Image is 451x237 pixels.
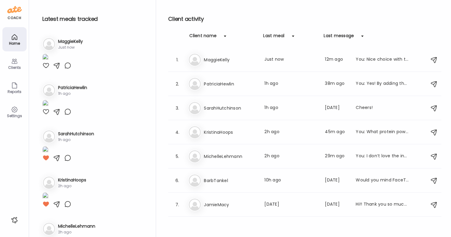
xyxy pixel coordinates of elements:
div: 6. [174,177,181,184]
div: You: What protein powder are you using? [356,129,409,136]
img: bg-avatar-default.svg [43,38,55,50]
img: bg-avatar-default.svg [189,78,201,90]
h3: SarahHutchinson [204,104,257,112]
div: 7. [174,201,181,208]
h3: MaggieKelly [204,56,257,63]
h3: MichelleLehmann [58,223,95,229]
div: 12m ago [325,56,348,63]
div: 1. [174,56,181,63]
div: 45m ago [325,129,348,136]
img: bg-avatar-default.svg [189,175,201,187]
h3: BarbTankel [204,177,257,184]
img: bg-avatar-default.svg [189,126,201,138]
h2: Latest meals tracked [42,14,146,24]
h2: Client activity [168,14,441,24]
div: [DATE] [264,201,318,208]
img: images%2FnR0t7EISuYYMJDOB54ce2c9HOZI3%2F8JVrRkN16CUSbD4glQt3%2FjSUH7U5whanjAxZdktJk_1080 [42,54,48,62]
div: [DATE] [325,201,348,208]
div: 1h ago [58,91,87,96]
div: [DATE] [325,104,348,112]
div: You: Nice choice with the half and half [356,56,409,63]
div: You: Yes! By adding that little bit of fat to it totally helps! [356,80,409,88]
div: Reports [4,90,25,94]
div: 2. [174,80,181,88]
div: 3. [174,104,181,112]
img: bg-avatar-default.svg [43,223,55,235]
h3: KristinaHoops [204,129,257,136]
h3: PatriciaHewlin [58,85,87,91]
div: Last message [324,33,354,42]
img: images%2FPmm2PXbGH0Z5JiI7kyACT0OViMx2%2FgluI1SAIuwyryl2m6ieI%2FxdNWxcRhQtNHuj3mgVFy_1080 [42,146,48,154]
div: 2h ago [58,183,86,189]
img: bg-avatar-default.svg [43,130,55,143]
div: 2h ago [264,153,318,160]
div: 1h ago [264,104,318,112]
div: 29m ago [325,153,348,160]
img: bg-avatar-default.svg [189,54,201,66]
div: 1h ago [264,80,318,88]
div: Would you mind FaceTime again? Please [356,177,409,184]
img: bg-avatar-default.svg [189,150,201,162]
img: images%2Fk5ZMW9FHcXQur5qotgTX4mCroqJ3%2FT6iASZp3hICHoSh1JFa2%2FVav8FevSyNOO3dLv2hDK_1080 [42,192,48,200]
h3: MichelleLehmann [204,153,257,160]
div: 5. [174,153,181,160]
img: bg-avatar-default.svg [189,102,201,114]
div: Home [4,41,25,45]
div: You: I don’t love the ingredients in them, which is too bad because I love their mission. Stick w... [356,153,409,160]
div: coach [8,15,21,21]
div: 2h ago [264,129,318,136]
img: bg-avatar-default.svg [43,177,55,189]
h3: PatriciaHewlin [204,80,257,88]
h3: JamieMacy [204,201,257,208]
h3: MaggieKelly [58,38,83,45]
div: 38m ago [325,80,348,88]
div: Client name [189,33,217,42]
div: [DATE] [325,177,348,184]
div: 4. [174,129,181,136]
img: bg-avatar-default.svg [43,84,55,96]
div: Just now [58,45,83,50]
div: 10h ago [264,177,318,184]
div: Last meal [263,33,284,42]
img: ate [7,5,22,14]
div: 2h ago [58,229,95,235]
h3: KristinaHoops [58,177,86,183]
div: Just now [264,56,318,63]
img: bg-avatar-default.svg [189,199,201,211]
div: Cheers! [356,104,409,112]
div: 1h ago [58,137,94,143]
h3: SarahHutchinson [58,131,94,137]
div: Clients [4,66,25,69]
div: Hi!! Thank you so much:) I am doing great. My kids start back at school [DATE] already. The summe... [356,201,409,208]
img: images%2FmZqu9VpagTe18dCbHwWVMLxYdAy2%2FnQdjXjLhjOuf8hKiB16g%2FsktaXLWm2JZr1vDCu3fB_1080 [42,100,48,108]
div: Settings [4,114,25,118]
